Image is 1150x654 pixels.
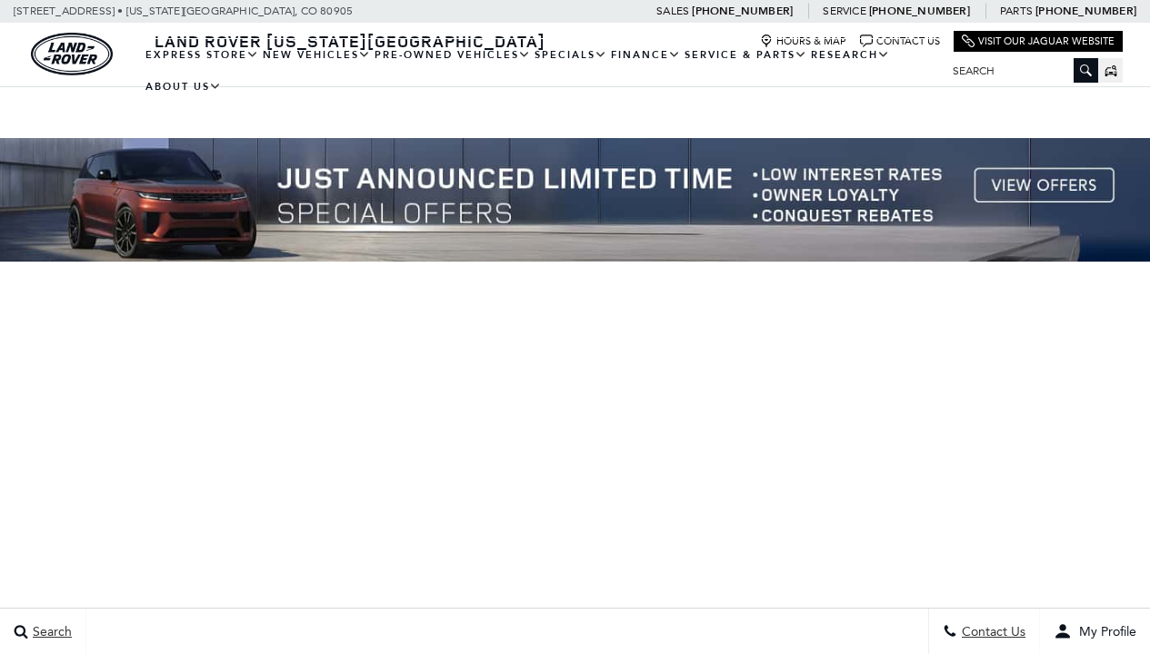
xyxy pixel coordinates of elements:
a: New Vehicles [261,39,373,71]
a: Research [809,39,892,71]
a: Specials [533,39,609,71]
span: Search [28,624,72,639]
a: EXPRESS STORE [144,39,261,71]
img: Land Rover [31,33,113,75]
a: land-rover [31,33,113,75]
a: Land Rover [US_STATE][GEOGRAPHIC_DATA] [144,30,556,52]
span: Parts [1000,5,1033,17]
a: [STREET_ADDRESS] • [US_STATE][GEOGRAPHIC_DATA], CO 80905 [14,5,353,17]
a: Service & Parts [683,39,809,71]
span: Service [823,5,865,17]
a: [PHONE_NUMBER] [1035,4,1136,18]
span: Sales [656,5,689,17]
span: My Profile [1072,624,1136,639]
span: Contact Us [957,624,1025,639]
a: Hours & Map [760,35,846,48]
a: About Us [144,71,224,103]
a: Pre-Owned Vehicles [373,39,533,71]
a: [PHONE_NUMBER] [692,4,793,18]
span: Land Rover [US_STATE][GEOGRAPHIC_DATA] [155,30,545,52]
a: Visit Our Jaguar Website [962,35,1115,48]
a: Finance [609,39,683,71]
input: Search [939,60,1098,82]
a: Contact Us [860,35,940,48]
nav: Main Navigation [144,39,939,103]
button: user-profile-menu [1040,609,1150,654]
a: [PHONE_NUMBER] [869,4,970,18]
